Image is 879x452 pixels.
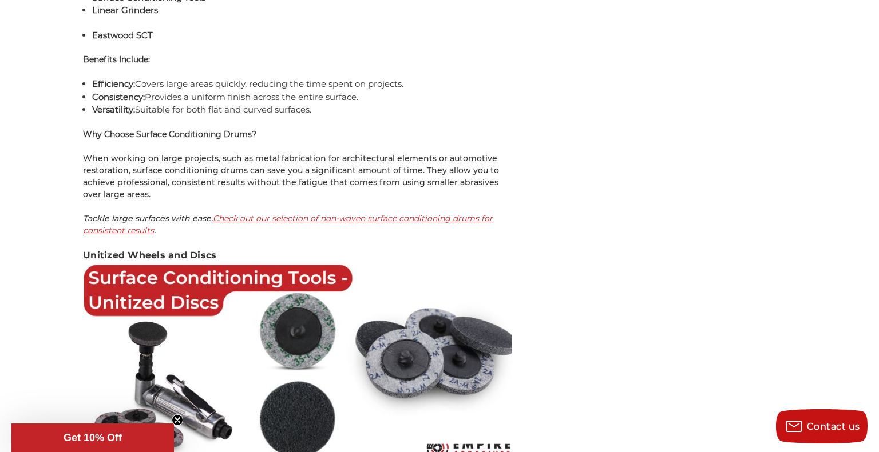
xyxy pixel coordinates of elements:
strong: Efficiency: [92,78,135,89]
span: Contact us [807,421,860,432]
span: Get 10% Off [64,432,122,443]
button: Contact us [776,409,868,443]
strong: Versatility: [92,104,135,115]
strong: Why Choose Surface Conditioning Drums? [83,129,256,139]
strong: Eastwood SCT [92,30,153,41]
strong: Consistency: [92,91,145,102]
li: Covers large areas quickly, reducing the time spent on projects. [92,78,512,91]
div: Get 10% OffClose teaser [11,423,174,452]
a: Check out our selection of non-woven surface conditioning drums for consistent results [83,213,493,235]
p: When working on large projects, such as metal fabrication for architectural elements or automotiv... [83,153,512,201]
strong: Linear Grinders [92,5,158,15]
em: . [154,225,156,235]
li: Suitable for both flat and curved surfaces. [92,103,512,117]
strong: Benefits Include: [83,54,150,65]
em: Tackle large surfaces with ease. [83,213,213,223]
li: Provides a uniform finish across the entire surface. [92,91,512,104]
button: Close teaser [172,414,183,426]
